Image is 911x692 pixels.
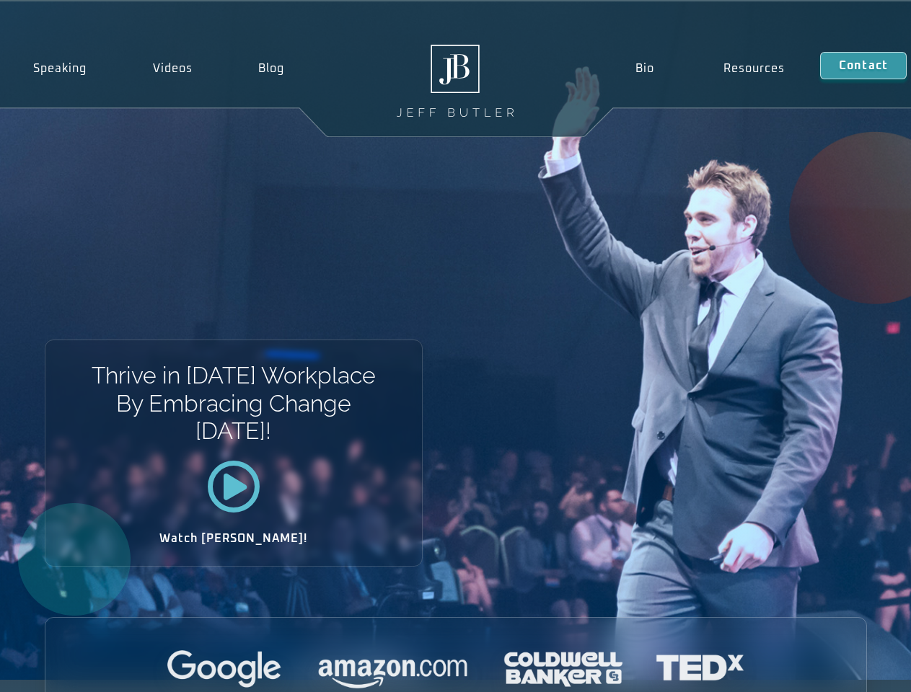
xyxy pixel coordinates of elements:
span: Contact [839,60,888,71]
h2: Watch [PERSON_NAME]! [96,533,371,544]
a: Bio [600,52,689,85]
a: Resources [689,52,820,85]
a: Blog [225,52,317,85]
a: Videos [120,52,226,85]
h1: Thrive in [DATE] Workplace By Embracing Change [DATE]! [90,362,377,445]
a: Contact [820,52,907,79]
nav: Menu [600,52,819,85]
